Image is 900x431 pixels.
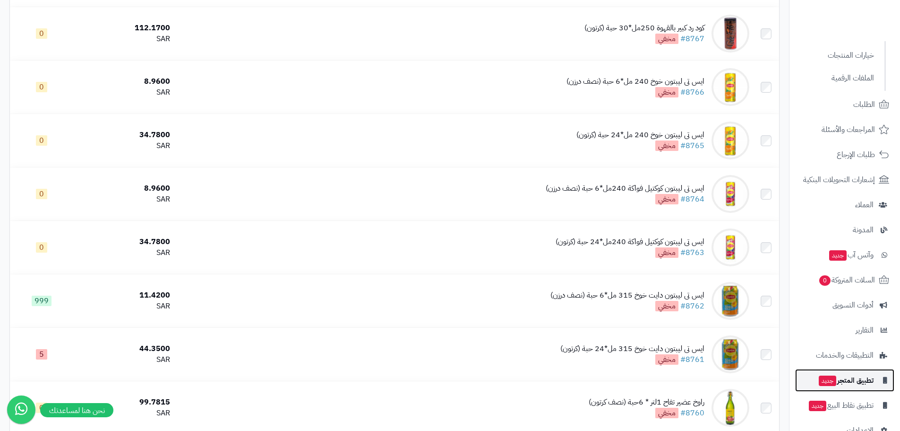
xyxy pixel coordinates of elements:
[832,299,874,312] span: أدوات التسويق
[795,68,879,88] a: الملفات الرقمية
[795,269,894,291] a: السلات المتروكة0
[655,247,678,258] span: مخفي
[77,397,170,408] div: 99.7815
[795,219,894,241] a: المدونة
[77,247,170,258] div: SAR
[36,82,47,92] span: 0
[680,140,704,151] a: #8765
[77,141,170,151] div: SAR
[711,389,749,427] img: راوخ عضير تفاح 1لتر * 6حبة (نصف كرتون)
[680,354,704,365] a: #8761
[36,403,47,413] span: 0
[795,143,894,166] a: طلبات الإرجاع
[711,335,749,373] img: ايس تى ليبتون دايت خوخ 315 مل*24 حبة (كرتون)
[655,141,678,151] span: مخفي
[680,300,704,312] a: #8762
[680,247,704,258] a: #8763
[795,168,894,191] a: إشعارات التحويلات البنكية
[576,130,704,141] div: ايس تى ليبتون خوخ 240 مل*24 حبة (كرتون)
[803,173,875,186] span: إشعارات التحويلات البنكية
[816,349,874,362] span: التطبيقات والخدمات
[77,34,170,44] div: SAR
[837,148,875,161] span: طلبات الإرجاع
[795,394,894,417] a: تطبيق نقاط البيعجديد
[77,354,170,365] div: SAR
[680,194,704,205] a: #8764
[36,28,47,39] span: 0
[546,183,704,194] div: ايس تى ليبتون كوكتيل فواكة 240مل*6 حبة (نصف درزن)
[795,93,894,116] a: الطلبات
[855,198,874,211] span: العملاء
[808,399,874,412] span: تطبيق نقاط البيع
[809,401,826,411] span: جديد
[36,189,47,199] span: 0
[655,194,678,204] span: مخفي
[856,324,874,337] span: التقارير
[77,194,170,205] div: SAR
[711,15,749,53] img: كود رد كبير بالقهوة 250مل*30 حبة (كرتون)
[77,237,170,247] div: 34.7800
[711,229,749,266] img: ايس تى ليبتون كوكتيل فواكة 240مل*24 حبة (كرتون)
[711,175,749,213] img: ايس تى ليبتون كوكتيل فواكة 240مل*6 حبة (نصف درزن)
[795,319,894,342] a: التقارير
[77,183,170,194] div: 8.9600
[566,76,704,87] div: ايس تى ليبتون خوخ 240 مل*6 حبة (نصف درزن)
[795,244,894,266] a: وآتس آبجديد
[680,33,704,44] a: #8767
[822,123,875,136] span: المراجعات والأسئلة
[550,290,704,301] div: ايس تى ليبتون دايت خوخ 315 مل*6 حبة (نصف درزن)
[77,343,170,354] div: 44.3500
[584,23,704,34] div: كود رد كبير بالقهوة 250مل*30 حبة (كرتون)
[655,408,678,418] span: مخفي
[77,76,170,87] div: 8.9600
[711,282,749,320] img: ايس تى ليبتون دايت خوخ 315 مل*6 حبة (نصف درزن)
[77,23,170,34] div: 112.1700
[655,301,678,311] span: مخفي
[655,354,678,365] span: مخفي
[77,301,170,312] div: SAR
[680,87,704,98] a: #8766
[32,296,51,306] span: 999
[556,237,704,247] div: ايس تى ليبتون كوكتيل فواكة 240مل*24 حبة (كرتون)
[77,130,170,141] div: 34.7800
[818,374,874,387] span: تطبيق المتجر
[795,369,894,392] a: تطبيق المتجرجديد
[589,397,704,408] div: راوخ عضير تفاح 1لتر * 6حبة (نصف كرتون)
[795,45,879,66] a: خيارات المنتجات
[818,273,875,287] span: السلات المتروكة
[680,407,704,419] a: #8760
[36,242,47,253] span: 0
[853,223,874,237] span: المدونة
[795,294,894,317] a: أدوات التسويق
[655,34,678,44] span: مخفي
[836,7,891,27] img: logo-2.png
[77,87,170,98] div: SAR
[828,248,874,262] span: وآتس آب
[77,408,170,419] div: SAR
[655,87,678,97] span: مخفي
[77,290,170,301] div: 11.4200
[711,122,749,159] img: ايس تى ليبتون خوخ 240 مل*24 حبة (كرتون)
[795,194,894,216] a: العملاء
[711,68,749,106] img: ايس تى ليبتون خوخ 240 مل*6 حبة (نصف درزن)
[560,343,704,354] div: ايس تى ليبتون دايت خوخ 315 مل*24 حبة (كرتون)
[795,344,894,367] a: التطبيقات والخدمات
[819,275,831,286] span: 0
[36,135,47,146] span: 0
[853,98,875,111] span: الطلبات
[795,118,894,141] a: المراجعات والأسئلة
[36,349,47,360] span: 5
[819,376,836,386] span: جديد
[829,250,847,261] span: جديد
